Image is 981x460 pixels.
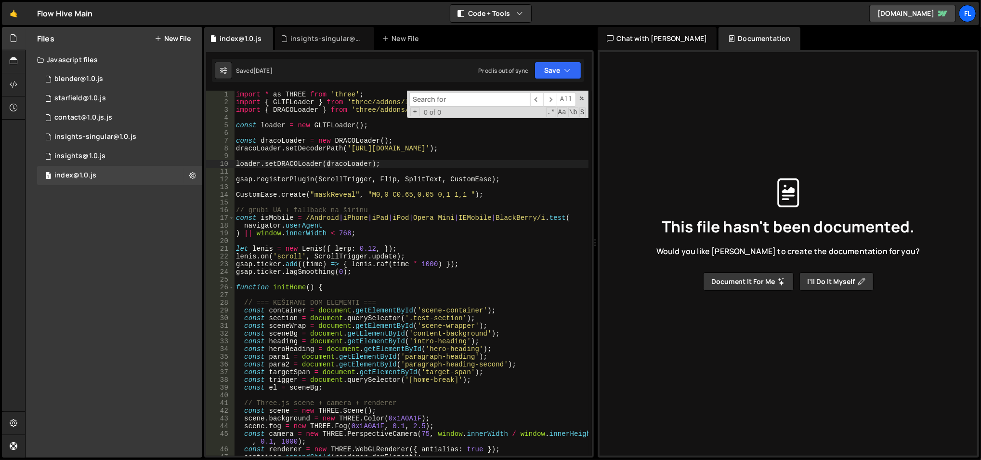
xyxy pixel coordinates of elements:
[206,307,235,314] div: 29
[206,345,235,353] div: 34
[54,152,105,161] div: insights@1.0.js
[206,407,235,415] div: 42
[206,399,235,407] div: 41
[206,276,235,284] div: 25
[206,430,235,446] div: 45
[546,108,556,117] span: RegExp Search
[290,34,363,43] div: insights-singular@1.0.js
[206,338,235,345] div: 33
[206,361,235,368] div: 36
[206,368,235,376] div: 37
[206,330,235,338] div: 32
[557,93,576,107] span: Alt-Enter
[206,353,235,361] div: 35
[26,50,202,69] div: Javascript files
[206,137,235,145] div: 7
[206,299,235,307] div: 28
[206,322,235,330] div: 31
[557,108,567,117] span: CaseSensitive Search
[206,415,235,422] div: 43
[206,152,235,160] div: 9
[37,89,202,108] div: 15363/41450.js
[54,113,112,122] div: contact@1.0.js.js
[37,8,92,19] div: Flow Hive Main
[206,230,235,237] div: 19
[54,171,96,180] div: index@1.0.js
[543,93,557,107] span: ​
[37,33,54,44] h2: Files
[799,272,874,291] button: I’ll do it myself
[530,93,544,107] span: ​
[206,291,235,299] div: 27
[206,199,235,206] div: 15
[206,314,235,322] div: 30
[206,376,235,384] div: 38
[206,384,235,392] div: 39
[54,94,106,103] div: starfield@1.0.js
[382,34,422,43] div: New File
[206,245,235,253] div: 21
[535,62,581,79] button: Save
[662,219,915,234] span: This file hasn't been documented.
[703,272,794,291] button: Document it for me
[206,91,235,98] div: 1
[409,93,530,107] input: Search for
[206,122,235,129] div: 5
[206,422,235,430] div: 44
[206,168,235,176] div: 11
[206,237,235,245] div: 20
[37,147,202,166] div: 15363/40528.js
[206,129,235,137] div: 6
[45,173,51,180] span: 1
[206,191,235,199] div: 14
[236,67,273,75] div: Saved
[206,106,235,114] div: 3
[656,246,920,257] span: Would you like [PERSON_NAME] to create the documentation for you?
[155,35,191,42] button: New File
[206,183,235,191] div: 13
[719,27,800,50] div: Documentation
[37,166,202,185] div: 15363/40442.js
[37,69,202,89] div: 15363/40902.js
[206,253,235,260] div: 22
[206,176,235,183] div: 12
[253,67,273,75] div: [DATE]
[206,284,235,291] div: 26
[2,2,26,25] a: 🤙
[206,392,235,399] div: 40
[450,5,531,22] button: Code + Tools
[206,214,235,222] div: 17
[410,108,420,116] span: Toggle Replace mode
[206,446,235,453] div: 46
[54,133,136,141] div: insights-singular@1.0.js
[37,108,202,127] div: 15363/40529.js
[869,5,956,22] a: [DOMAIN_NAME]
[206,114,235,122] div: 4
[206,145,235,152] div: 8
[420,108,445,116] span: 0 of 0
[206,268,235,276] div: 24
[959,5,976,22] a: Fl
[598,27,717,50] div: Chat with [PERSON_NAME]
[37,127,202,147] div: 15363/40648.js
[206,160,235,168] div: 10
[206,206,235,214] div: 16
[220,34,262,43] div: index@1.0.js
[478,67,528,75] div: Prod is out of sync
[206,222,235,230] div: 18
[568,108,578,117] span: Whole Word Search
[54,75,103,83] div: blender@1.0.js
[579,108,586,117] span: Search In Selection
[206,98,235,106] div: 2
[206,260,235,268] div: 23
